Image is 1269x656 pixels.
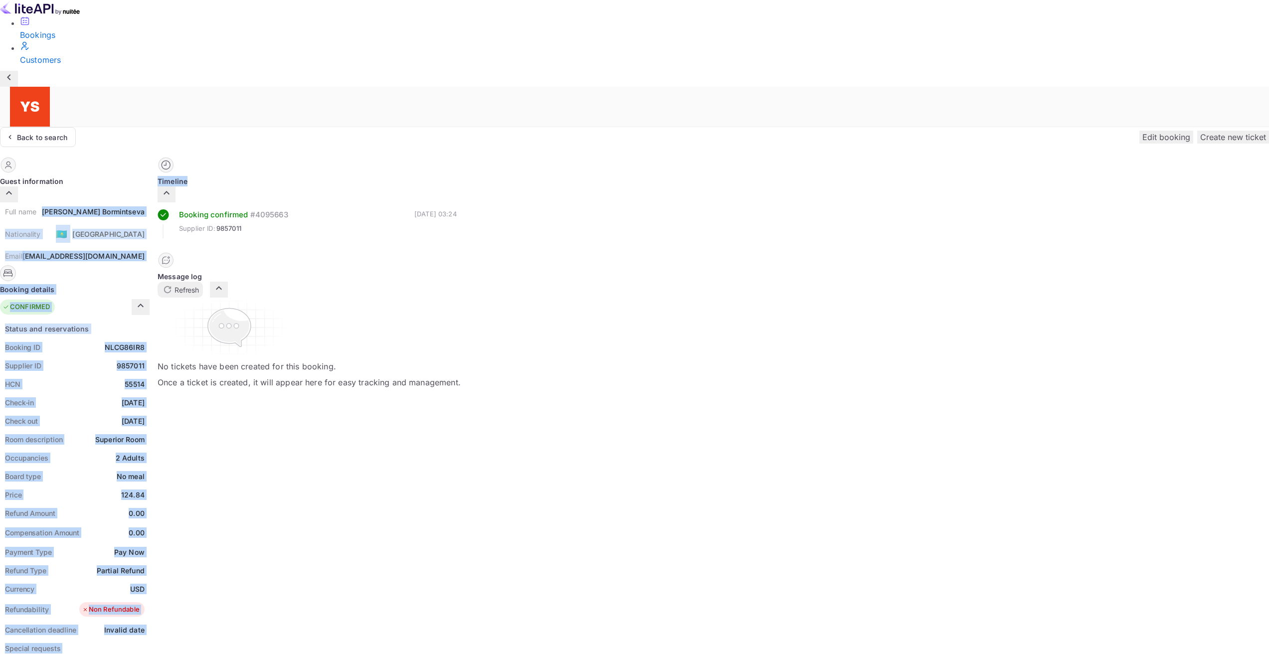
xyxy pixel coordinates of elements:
[179,209,248,221] div: Booking confirmed
[2,302,50,312] div: CONFIRMED
[158,282,203,298] button: Refresh
[104,625,145,635] div: Invalid date
[20,16,1269,41] a: Bookings
[250,209,288,221] div: # 4095663
[5,416,38,426] div: Check out
[5,360,41,371] div: Supplier ID
[125,379,145,389] div: 55514
[1197,131,1269,144] button: Create new ticket
[122,416,145,426] div: [DATE]
[117,471,145,482] div: No meal
[5,625,76,635] div: Cancellation deadline
[414,209,457,238] div: [DATE] 03:24
[17,132,67,143] div: Back to search
[5,379,20,389] div: HCN
[5,604,49,615] div: Refundability
[5,643,60,654] div: Special requests
[1139,131,1193,144] button: Edit booking
[42,206,145,217] div: [PERSON_NAME] Bormintseva
[130,584,145,594] div: USD
[216,224,241,234] span: 9857011
[175,285,199,295] p: Refresh
[95,434,145,445] div: Superior Room
[129,527,145,538] div: 0.00
[5,584,34,594] div: Currency
[20,54,1269,66] div: Customers
[5,206,36,217] div: Full name
[5,527,79,538] div: Compensation Amount
[114,547,145,557] div: Pay Now
[5,397,34,408] div: Check-in
[122,397,145,408] div: [DATE]
[158,376,461,388] p: Once a ticket is created, it will appear here for easy tracking and management.
[158,176,461,186] div: Timeline
[116,453,145,463] div: 2 Adults
[5,342,40,352] div: Booking ID
[82,605,140,615] div: Non Refundable
[56,225,67,243] span: United States
[5,324,89,334] div: Status and reservations
[20,29,1269,41] div: Bookings
[5,508,55,518] div: Refund Amount
[5,229,41,239] div: Nationality
[179,224,215,234] span: Supplier ID:
[20,41,1269,66] a: Customers
[5,565,46,576] div: Refund Type
[5,490,22,500] div: Price
[5,251,22,261] div: Email
[158,360,461,372] p: No tickets have been created for this booking.
[105,342,145,352] div: NLCG86IR8
[72,229,145,239] div: [GEOGRAPHIC_DATA]
[158,271,461,282] div: Message log
[97,565,145,576] div: Partial Refund
[22,251,145,261] div: [EMAIL_ADDRESS][DOMAIN_NAME]
[117,360,145,371] div: 9857011
[121,490,145,500] div: 124.84
[5,547,52,557] div: Payment Type
[129,508,145,518] div: 0.00
[10,87,50,127] img: Yandex Support
[5,471,41,482] div: Board type
[5,434,62,445] div: Room description
[5,453,48,463] div: Occupancies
